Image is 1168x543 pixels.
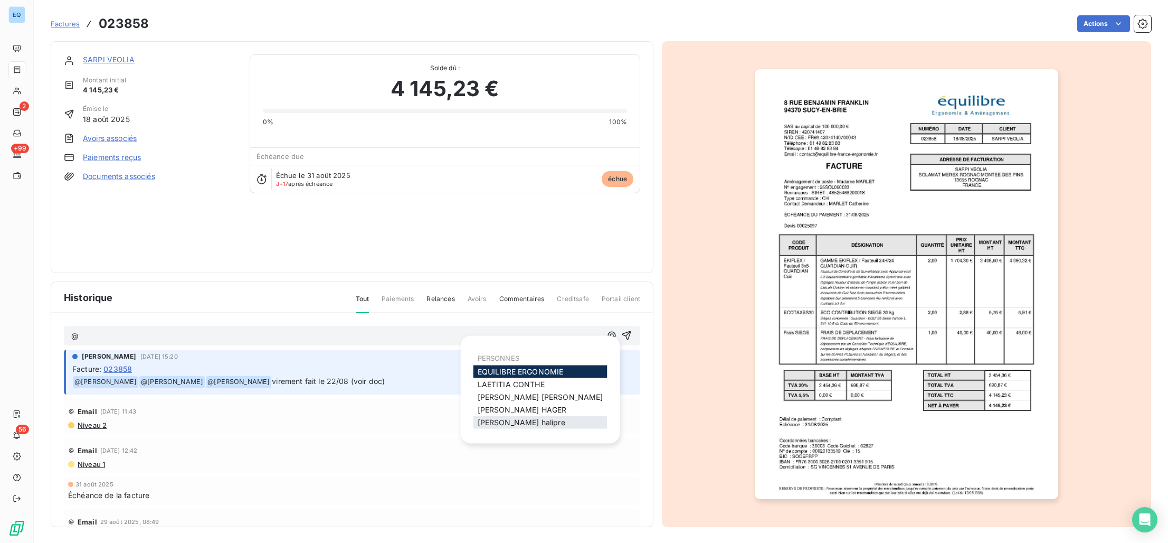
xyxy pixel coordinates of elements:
[72,363,101,375] span: Facture :
[16,425,29,434] span: 56
[83,76,126,85] span: Montant initial
[382,294,414,312] span: Paiements
[103,363,132,375] span: 023858
[82,352,136,361] span: [PERSON_NAME]
[426,294,454,312] span: Relances
[478,392,603,401] span: [PERSON_NAME] [PERSON_NAME]
[468,294,487,312] span: Avoirs
[391,73,499,105] span: 4 145,23 €
[206,376,271,388] span: @ [PERSON_NAME]
[77,460,105,469] span: Niveau 1
[83,152,141,163] a: Paiements reçus
[11,144,29,153] span: +99
[272,377,385,386] span: virement fait le 22/08 (voir doc)
[1132,507,1157,532] div: Open Intercom Messenger
[20,101,29,111] span: 2
[276,171,350,180] span: Échue le 31 août 2025
[78,446,97,455] span: Email
[78,518,97,526] span: Email
[73,376,138,388] span: @ [PERSON_NAME]
[77,421,107,429] span: Niveau 2
[263,117,273,127] span: 0%
[478,405,567,414] span: [PERSON_NAME] HAGER
[83,171,155,182] a: Documents associés
[8,520,25,537] img: Logo LeanPay
[557,294,589,312] span: Creditsafe
[51,18,80,29] a: Factures
[276,181,333,187] span: après échéance
[83,114,130,125] span: 18 août 2025
[478,367,564,376] span: EQUILIBRE ERGONOMIE
[478,380,545,389] span: LAETITIA CONTHE
[100,408,137,415] span: [DATE] 11:43
[51,20,80,28] span: Factures
[478,354,519,362] span: PERSONNES
[64,291,113,305] span: Historique
[83,55,135,64] a: SARPI VEOLIA
[68,490,149,501] span: Échéance de la facture
[602,294,640,312] span: Portail client
[83,133,137,144] a: Avoirs associés
[602,171,633,187] span: échue
[139,376,205,388] span: @ [PERSON_NAME]
[83,85,126,96] span: 4 145,23 €
[257,152,305,161] span: Échéance due
[1077,15,1130,32] button: Actions
[356,294,369,313] span: Tout
[499,294,545,312] span: Commentaires
[755,69,1058,499] img: invoice_thumbnail
[99,14,149,33] h3: 023858
[609,117,627,127] span: 100%
[478,418,565,427] span: [PERSON_NAME] halipre
[83,104,130,114] span: Émise le
[75,481,113,488] span: 31 août 2025
[100,519,159,525] span: 29 août 2025, 08:49
[71,331,79,340] span: @
[8,6,25,23] div: EQ
[78,407,97,416] span: Email
[140,353,178,360] span: [DATE] 15:20
[263,63,627,73] span: Solde dû :
[276,180,289,188] span: J+17
[100,447,138,454] span: [DATE] 12:42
